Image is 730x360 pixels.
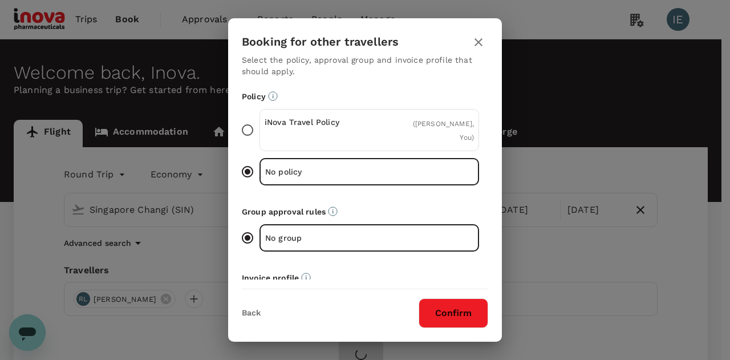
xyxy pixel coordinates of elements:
p: No group [265,232,370,244]
span: ( [PERSON_NAME], You ) [413,120,474,141]
svg: Booking restrictions are based on the selected travel policy. [268,91,278,101]
p: Group approval rules [242,206,488,217]
p: Select the policy, approval group and invoice profile that should apply. [242,54,488,77]
p: Policy [242,91,488,102]
button: Confirm [419,298,488,328]
p: Invoice profile [242,272,488,284]
h3: Booking for other travellers [242,35,399,48]
p: iNova Travel Policy [265,116,370,128]
svg: Default approvers or custom approval rules (if available) are based on the user group. [328,207,338,216]
svg: The payment currency and company information are based on the selected invoice profile. [301,273,311,282]
button: Back [242,309,261,318]
p: No policy [265,166,370,177]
